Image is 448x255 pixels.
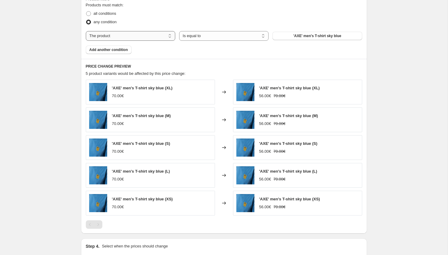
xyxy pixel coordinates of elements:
[89,111,107,129] img: Spring_Summer_2025_AXE_t-shirt_cotton_menswear_short_sleeve_embroidery_sky_blue_3_787db0d8-449e-4...
[273,121,285,127] strike: 70.00€
[89,166,107,184] img: Spring_Summer_2025_AXE_t-shirt_cotton_menswear_short_sleeve_embroidery_sky_blue_3_787db0d8-449e-4...
[236,166,254,184] img: Spring_Summer_2025_AXE_t-shirt_cotton_menswear_short_sleeve_embroidery_sky_blue_3_787db0d8-449e-4...
[94,20,117,24] span: any condition
[236,83,254,101] img: Spring_Summer_2025_AXE_t-shirt_cotton_menswear_short_sleeve_embroidery_sky_blue_3_787db0d8-449e-4...
[112,113,171,118] span: 'AXE' men's T-shirt sky blue (M)
[112,86,173,90] span: 'AXE' men's T-shirt sky blue (XL)
[293,33,341,38] span: 'AXE' men's T-shirt sky blue
[273,204,285,210] strike: 70.00€
[86,220,102,229] nav: Pagination
[112,148,124,155] div: 70.00€
[89,194,107,212] img: Spring_Summer_2025_AXE_t-shirt_cotton_menswear_short_sleeve_embroidery_sky_blue_3_787db0d8-449e-4...
[86,46,132,54] button: Add another condition
[94,11,116,16] span: all conditions
[112,169,170,174] span: 'AXE' men's T-shirt sky blue (L)
[112,121,124,127] div: 70.00€
[86,3,124,7] span: Products must match:
[272,32,362,40] button: 'AXE' men's T-shirt sky blue
[259,113,318,118] span: 'AXE' men's T-shirt sky blue (M)
[236,194,254,212] img: Spring_Summer_2025_AXE_t-shirt_cotton_menswear_short_sleeve_embroidery_sky_blue_3_787db0d8-449e-4...
[259,148,271,155] div: 56.00€
[273,93,285,99] strike: 70.00€
[236,111,254,129] img: Spring_Summer_2025_AXE_t-shirt_cotton_menswear_short_sleeve_embroidery_sky_blue_3_787db0d8-449e-4...
[112,93,124,99] div: 70.00€
[112,197,173,201] span: 'AXE' men's T-shirt sky blue (XS)
[259,204,271,210] div: 56.00€
[86,243,100,249] h2: Step 4.
[236,139,254,157] img: Spring_Summer_2025_AXE_t-shirt_cotton_menswear_short_sleeve_embroidery_sky_blue_3_787db0d8-449e-4...
[112,176,124,182] div: 70.00€
[102,243,168,249] p: Select when the prices should change
[259,86,320,90] span: 'AXE' men's T-shirt sky blue (XL)
[86,71,185,76] span: 5 product variants would be affected by this price change:
[86,64,362,69] h6: PRICE CHANGE PREVIEW
[89,83,107,101] img: Spring_Summer_2025_AXE_t-shirt_cotton_menswear_short_sleeve_embroidery_sky_blue_3_787db0d8-449e-4...
[259,121,271,127] div: 56.00€
[259,141,318,146] span: 'AXE' men's T-shirt sky blue (S)
[89,47,128,52] span: Add another condition
[259,197,320,201] span: 'AXE' men's T-shirt sky blue (XS)
[89,139,107,157] img: Spring_Summer_2025_AXE_t-shirt_cotton_menswear_short_sleeve_embroidery_sky_blue_3_787db0d8-449e-4...
[273,176,285,182] strike: 70.00€
[259,169,317,174] span: 'AXE' men's T-shirt sky blue (L)
[112,204,124,210] div: 70.00€
[112,141,170,146] span: 'AXE' men's T-shirt sky blue (S)
[259,93,271,99] div: 56.00€
[259,176,271,182] div: 56.00€
[273,148,285,155] strike: 70.00€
